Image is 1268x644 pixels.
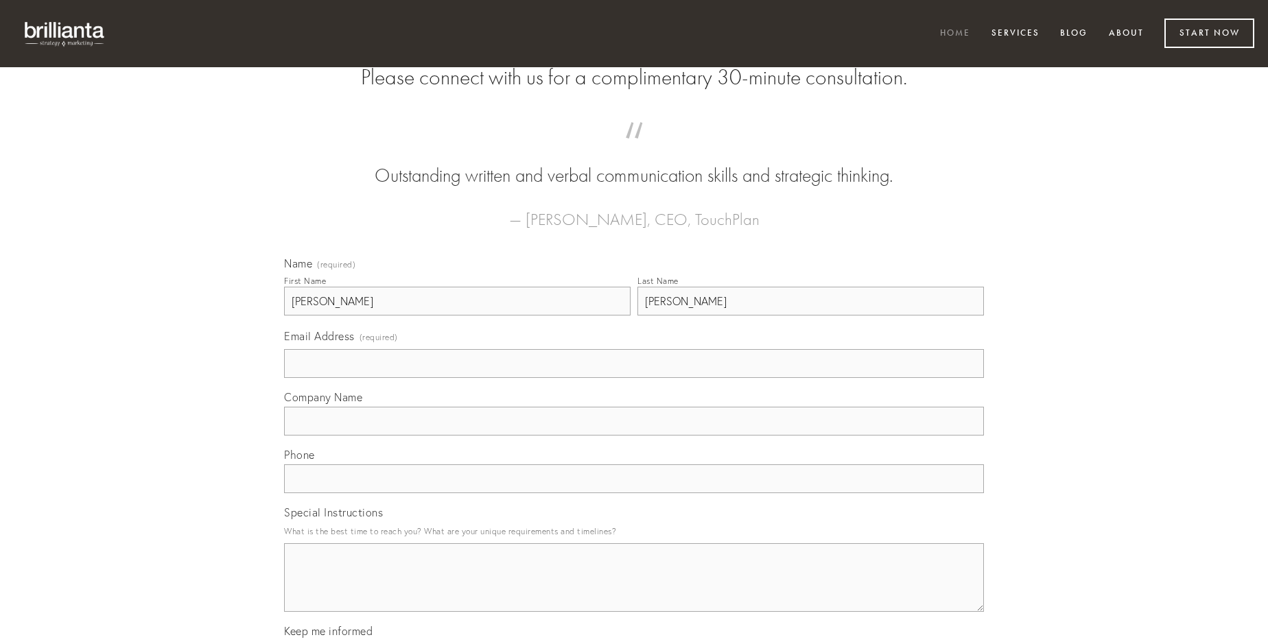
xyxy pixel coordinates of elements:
[360,328,398,346] span: (required)
[1051,23,1096,45] a: Blog
[306,136,962,189] blockquote: Outstanding written and verbal communication skills and strategic thinking.
[284,329,355,343] span: Email Address
[284,624,373,638] span: Keep me informed
[306,136,962,163] span: “
[284,64,984,91] h2: Please connect with us for a complimentary 30-minute consultation.
[284,448,315,462] span: Phone
[14,14,117,53] img: brillianta - research, strategy, marketing
[284,276,326,286] div: First Name
[1100,23,1153,45] a: About
[983,23,1048,45] a: Services
[637,276,679,286] div: Last Name
[284,522,984,540] p: What is the best time to reach you? What are your unique requirements and timelines?
[931,23,979,45] a: Home
[284,505,383,519] span: Special Instructions
[1164,19,1254,48] a: Start Now
[306,189,962,233] figcaption: — [PERSON_NAME], CEO, TouchPlan
[317,261,355,269] span: (required)
[284,390,362,404] span: Company Name
[284,257,312,270] span: Name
